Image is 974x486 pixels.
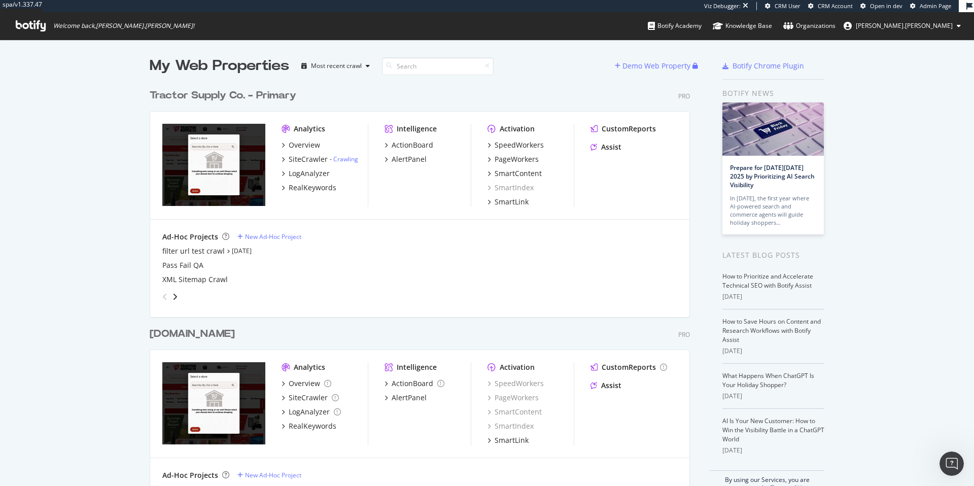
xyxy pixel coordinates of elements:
div: angle-left [158,289,171,305]
div: Activation [500,124,535,134]
a: PageWorkers [488,393,539,403]
div: LogAnalyzer [289,168,330,179]
a: SmartLink [488,435,529,445]
button: Most recent crawl [297,58,374,74]
a: LogAnalyzer [282,407,341,417]
a: Tractor Supply Co. - Primary [150,88,300,103]
span: dave.coppedge [856,21,953,30]
div: Analytics [294,124,325,134]
iframe: Intercom live chat [940,452,964,476]
a: SpeedWorkers [488,378,544,389]
div: ActionBoard [392,378,433,389]
div: Overview [289,140,320,150]
a: SmartIndex [488,183,534,193]
div: Ad-Hoc Projects [162,470,218,480]
a: New Ad-Hoc Project [237,232,301,241]
a: ActionBoard [385,140,433,150]
div: Pass Fail QA [162,260,203,270]
div: Intelligence [397,362,437,372]
div: CustomReports [602,124,656,134]
div: [DOMAIN_NAME] [150,327,235,341]
a: [DOMAIN_NAME] [150,327,239,341]
a: Demo Web Property [615,61,692,70]
a: SiteCrawler- Crawling [282,154,358,164]
div: AlertPanel [392,154,427,164]
div: Botify Academy [648,21,702,31]
div: SmartLink [495,197,529,207]
div: Assist [601,142,621,152]
div: SmartLink [495,435,529,445]
div: New Ad-Hoc Project [245,232,301,241]
div: My Web Properties [150,56,289,76]
div: [DATE] [722,292,824,301]
div: [DATE] [722,446,824,455]
input: Search [382,57,494,75]
a: Open in dev [860,2,902,10]
a: LogAnalyzer [282,168,330,179]
div: Activation [500,362,535,372]
a: AlertPanel [385,393,427,403]
div: angle-right [171,292,179,302]
div: RealKeywords [289,183,336,193]
a: RealKeywords [282,421,336,431]
a: CustomReports [590,124,656,134]
div: SmartContent [488,407,542,417]
a: Organizations [783,12,836,40]
div: Tractor Supply Co. - Primary [150,88,296,103]
div: [DATE] [722,346,824,356]
span: CRM User [775,2,801,10]
div: Intelligence [397,124,437,134]
div: In [DATE], the first year where AI-powered search and commerce agents will guide holiday shoppers… [730,194,816,227]
a: AI Is Your New Customer: How to Win the Visibility Battle in a ChatGPT World [722,416,824,443]
a: How to Prioritize and Accelerate Technical SEO with Botify Assist [722,272,813,290]
div: Organizations [783,21,836,31]
div: Demo Web Property [622,61,690,71]
a: How to Save Hours on Content and Research Workflows with Botify Assist [722,317,821,344]
a: SmartIndex [488,421,534,431]
a: [DATE] [232,247,252,255]
a: Crawling [333,155,358,163]
div: Botify news [722,88,824,99]
a: CRM User [765,2,801,10]
div: SmartContent [495,168,542,179]
div: SiteCrawler [289,154,328,164]
a: Prepare for [DATE][DATE] 2025 by Prioritizing AI Search Visibility [730,163,815,189]
img: tractorsupplysecondary.com [162,362,265,444]
div: Botify Chrome Plugin [733,61,804,71]
div: Pro [678,330,690,339]
div: Assist [601,380,621,391]
a: PageWorkers [488,154,539,164]
div: Overview [289,378,320,389]
a: AlertPanel [385,154,427,164]
div: - [330,155,358,163]
div: ActionBoard [392,140,433,150]
a: RealKeywords [282,183,336,193]
img: Prepare for Black Friday 2025 by Prioritizing AI Search Visibility [722,102,824,156]
a: SmartContent [488,168,542,179]
div: RealKeywords [289,421,336,431]
a: filter url test crawl [162,246,225,256]
a: SmartLink [488,197,529,207]
a: Assist [590,380,621,391]
span: CRM Account [818,2,853,10]
button: Demo Web Property [615,58,692,74]
a: XML Sitemap Crawl [162,274,228,285]
div: Viz Debugger: [704,2,741,10]
div: LogAnalyzer [289,407,330,417]
div: SiteCrawler [289,393,328,403]
div: New Ad-Hoc Project [245,471,301,479]
a: Admin Page [910,2,951,10]
a: Overview [282,378,331,389]
a: Overview [282,140,320,150]
a: SpeedWorkers [488,140,544,150]
a: New Ad-Hoc Project [237,471,301,479]
img: www.tractorsupply.com [162,124,265,206]
div: CustomReports [602,362,656,372]
span: Welcome back, [PERSON_NAME].[PERSON_NAME] ! [53,22,194,30]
